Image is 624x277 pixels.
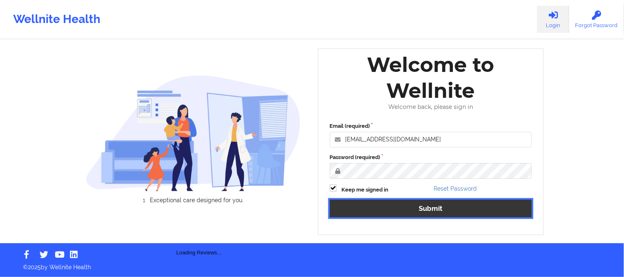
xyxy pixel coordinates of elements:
[434,185,477,192] a: Reset Password
[86,217,312,257] div: Loading Reviews...
[342,186,389,194] label: Keep me signed in
[17,257,607,271] p: © 2025 by Wellnite Health
[537,6,569,33] a: Login
[330,200,532,217] button: Submit
[330,153,532,162] label: Password (required)
[569,6,624,33] a: Forgot Password
[330,132,532,148] input: Email address
[324,104,538,111] div: Welcome back, please sign in
[86,75,301,191] img: wellnite-auth-hero_200.c722682e.png
[324,52,538,104] div: Welcome to Wellnite
[93,197,301,203] li: Exceptional care designed for you.
[330,122,532,130] label: Email (required)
